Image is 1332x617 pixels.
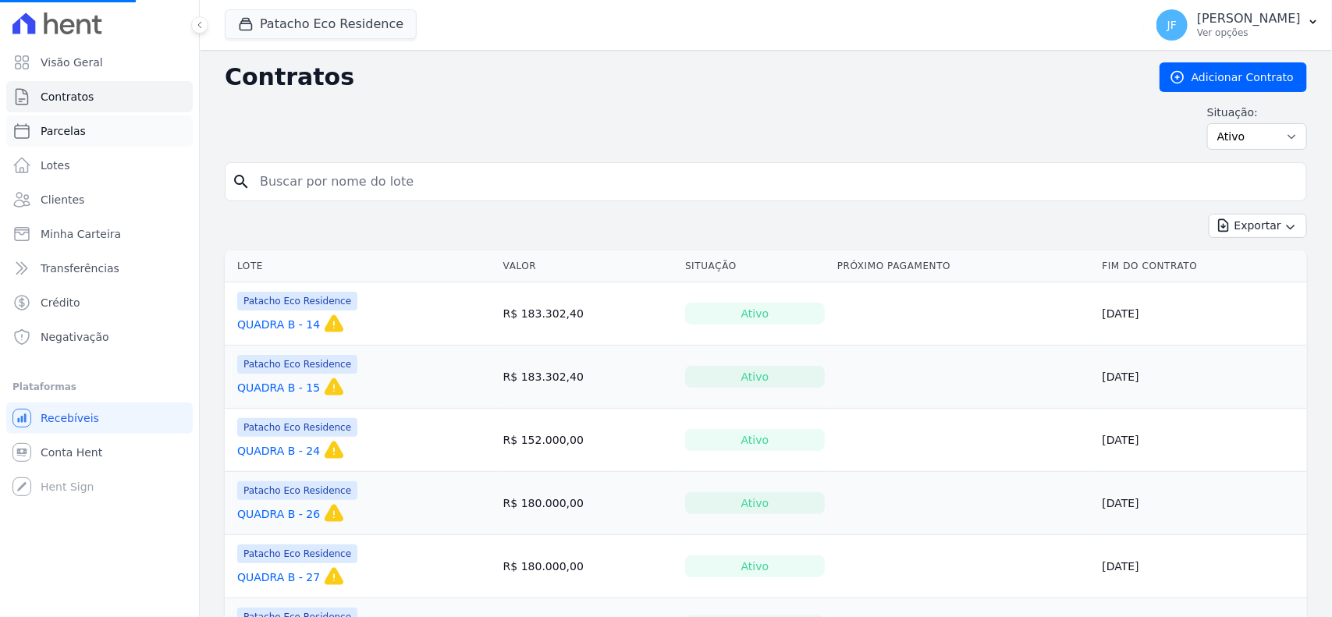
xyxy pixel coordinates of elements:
[1096,535,1307,598] td: [DATE]
[497,472,679,535] td: R$ 180.000,00
[237,481,357,500] span: Patacho Eco Residence
[232,172,250,191] i: search
[1096,346,1307,409] td: [DATE]
[41,261,119,276] span: Transferências
[1197,11,1301,27] p: [PERSON_NAME]
[237,380,320,395] a: QUADRA B - 15
[225,9,417,39] button: Patacho Eco Residence
[237,355,357,374] span: Patacho Eco Residence
[1096,282,1307,346] td: [DATE]
[497,250,679,282] th: Valor
[685,303,825,324] div: Ativo
[41,295,80,310] span: Crédito
[685,429,825,451] div: Ativo
[1144,3,1332,47] button: JF [PERSON_NAME] Ver opções
[6,287,193,318] a: Crédito
[6,81,193,112] a: Contratos
[6,253,193,284] a: Transferências
[6,218,193,250] a: Minha Carteira
[41,226,121,242] span: Minha Carteira
[41,410,99,426] span: Recebíveis
[6,150,193,181] a: Lotes
[6,402,193,434] a: Recebíveis
[1197,27,1301,39] p: Ver opções
[41,123,86,139] span: Parcelas
[497,346,679,409] td: R$ 183.302,40
[41,55,103,70] span: Visão Geral
[237,544,357,563] span: Patacho Eco Residence
[41,158,70,173] span: Lotes
[685,555,825,577] div: Ativo
[41,89,94,105] span: Contratos
[6,47,193,78] a: Visão Geral
[1160,62,1307,92] a: Adicionar Contrato
[237,569,320,585] a: QUADRA B - 27
[41,329,109,345] span: Negativação
[1167,20,1177,30] span: JF
[497,535,679,598] td: R$ 180.000,00
[1096,250,1307,282] th: Fim do Contrato
[41,192,84,207] span: Clientes
[237,292,357,310] span: Patacho Eco Residence
[6,184,193,215] a: Clientes
[237,317,320,332] a: QUADRA B - 14
[12,378,186,396] div: Plataformas
[41,445,102,460] span: Conta Hent
[237,443,320,459] a: QUADRA B - 24
[6,437,193,468] a: Conta Hent
[6,321,193,353] a: Negativação
[225,250,497,282] th: Lote
[497,409,679,472] td: R$ 152.000,00
[1096,472,1307,535] td: [DATE]
[679,250,831,282] th: Situação
[831,250,1096,282] th: Próximo Pagamento
[685,492,825,514] div: Ativo
[225,63,1135,91] h2: Contratos
[6,115,193,147] a: Parcelas
[685,366,825,388] div: Ativo
[1207,105,1307,120] label: Situação:
[237,506,320,522] a: QUADRA B - 26
[250,166,1300,197] input: Buscar por nome do lote
[1209,214,1307,238] button: Exportar
[1096,409,1307,472] td: [DATE]
[237,418,357,437] span: Patacho Eco Residence
[497,282,679,346] td: R$ 183.302,40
